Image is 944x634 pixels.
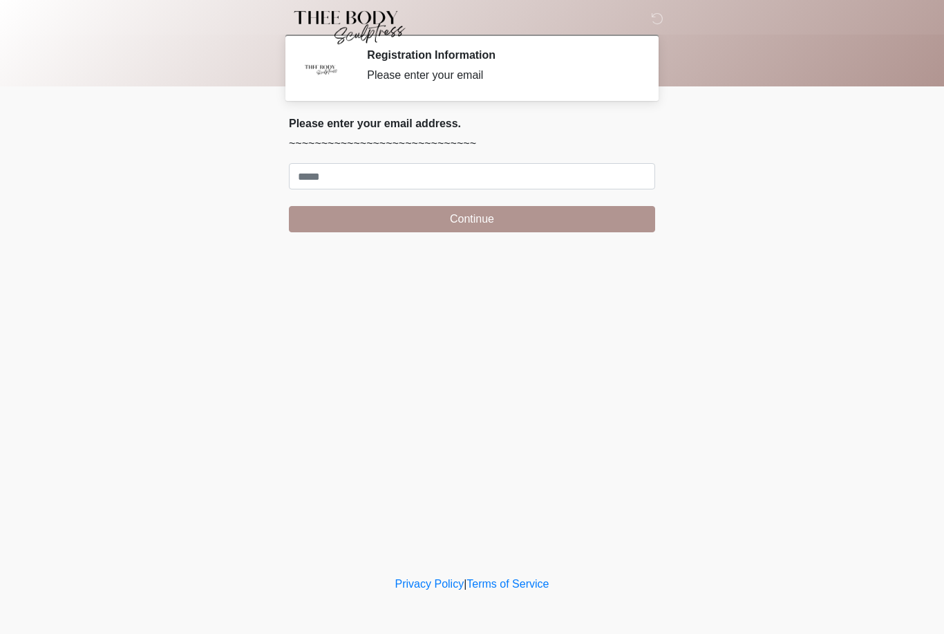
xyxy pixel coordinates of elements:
[395,578,464,590] a: Privacy Policy
[367,67,634,84] div: Please enter your email
[464,578,466,590] a: |
[289,206,655,232] button: Continue
[299,48,341,90] img: Agent Avatar
[275,10,417,45] img: Thee Body Sculptress Logo
[289,117,655,130] h2: Please enter your email address.
[289,136,655,152] p: ~~~~~~~~~~~~~~~~~~~~~~~~~~~~~
[466,578,549,590] a: Terms of Service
